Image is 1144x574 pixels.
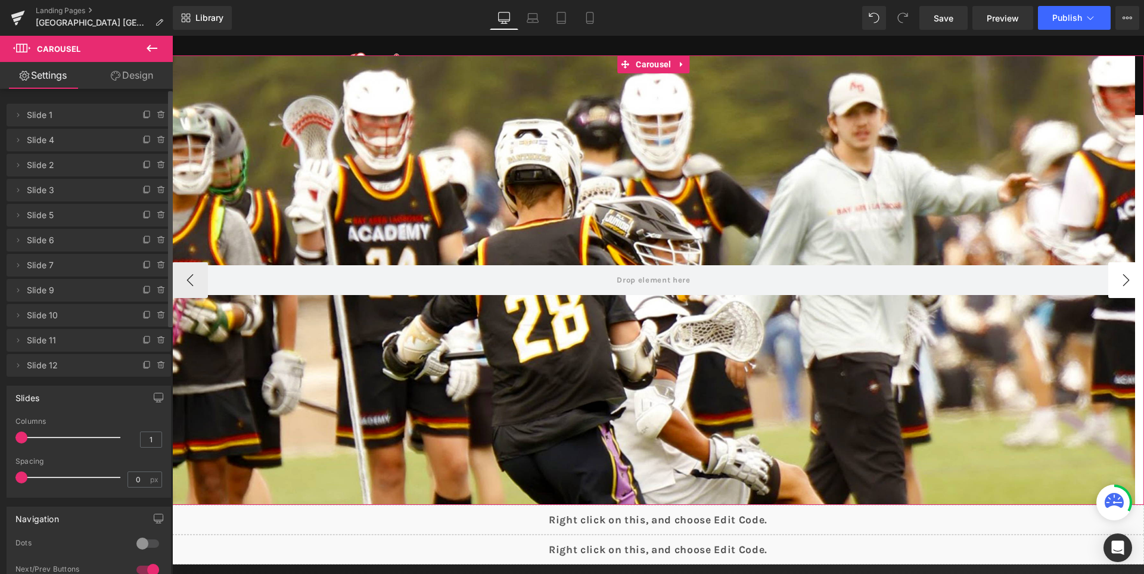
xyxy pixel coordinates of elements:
span: Slide 1 [27,104,127,126]
span: Save [934,12,953,24]
div: Spacing [15,457,162,466]
a: New Library [173,6,232,30]
a: Tablet [547,6,576,30]
a: Expand / Collapse [502,20,518,38]
button: Undo [862,6,886,30]
span: Carousel [461,20,502,38]
img: Alcatraz Outlaws [126,17,227,62]
a: Design [89,62,175,89]
span: Slide 4 [27,129,127,151]
a: Preview [972,6,1033,30]
a: Landing Pages [36,6,173,15]
button: Publish [1038,6,1111,30]
span: Preview [987,12,1019,24]
span: Slide 2 [27,154,127,176]
div: Navigation [15,507,59,524]
div: Open Intercom Messenger [1103,533,1132,562]
div: Dots [15,538,125,551]
span: px [150,476,160,483]
span: Slide 3 [27,179,127,201]
span: Library [195,13,223,23]
span: Carousel [37,44,80,54]
button: More [1115,6,1139,30]
button: Redo [891,6,915,30]
span: Slide 6 [27,229,127,252]
a: Mobile [576,6,604,30]
div: Columns [15,417,162,426]
span: Slide 10 [27,304,127,327]
a: Desktop [490,6,518,30]
span: Slide 5 [27,204,127,227]
span: Slide 7 [27,254,127,277]
span: Slide 12 [27,354,127,377]
span: [GEOGRAPHIC_DATA] [GEOGRAPHIC_DATA] [36,18,150,27]
a: Laptop [518,6,547,30]
span: Slide 11 [27,329,127,352]
span: Slide 9 [27,279,127,302]
span: Publish [1052,13,1082,23]
div: Slides [15,386,39,403]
